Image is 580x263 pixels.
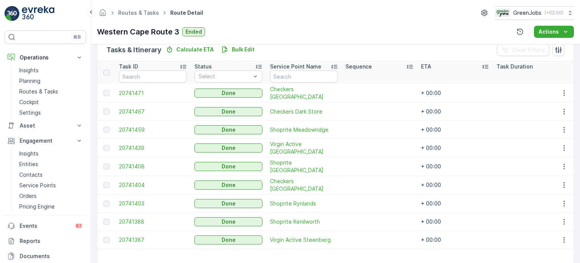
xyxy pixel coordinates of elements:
button: Done [194,181,262,190]
p: Clear Filters [512,46,545,54]
p: Events [20,222,70,230]
a: Checkers Dark Store [270,108,338,115]
td: + 00:00 [417,139,493,157]
span: Shoprite Rynlands [270,200,338,207]
p: Done [222,181,236,189]
span: Checkers [GEOGRAPHIC_DATA] [270,86,338,101]
p: Service Point Name [270,63,321,70]
img: Green_Jobs_Logo.png [495,9,510,17]
a: Cockpit [16,97,86,107]
div: Toggle Row Selected [103,163,110,170]
a: Shoprite Meadowridge [270,126,338,134]
div: Toggle Row Selected [103,182,110,188]
a: Events82 [5,218,86,233]
button: Done [194,235,262,244]
p: Done [222,236,236,244]
span: Route Detail [169,9,205,17]
p: Insights [19,150,39,157]
p: Western Cape Route 3 [97,26,179,37]
a: 20741408 [119,163,187,170]
p: Pricing Engine [19,203,55,210]
a: 20741467 [119,108,187,115]
button: Clear Filters [497,44,549,56]
span: Shoprite [GEOGRAPHIC_DATA] [270,159,338,174]
button: Done [194,107,262,116]
a: Settings [16,107,86,118]
p: Contacts [19,171,43,179]
p: Entities [19,160,38,168]
div: Toggle Row Selected [103,90,110,96]
td: + 00:00 [417,176,493,195]
p: Settings [19,109,41,117]
button: Engagement [5,133,86,148]
p: Done [222,89,236,97]
span: 20741471 [119,89,187,97]
p: Routes & Tasks [19,88,58,95]
p: 82 [76,223,82,229]
img: logo_light-DOdMpM7g.png [22,6,54,21]
button: Actions [534,26,574,38]
a: Insights [16,65,86,76]
p: Select [199,73,251,80]
span: Virgin Active [GEOGRAPHIC_DATA] [270,140,338,156]
a: Service Points [16,180,86,191]
p: Asset [20,122,71,129]
a: Entities [16,159,86,170]
a: Shoprite Rondebosch [270,159,338,174]
a: Routes & Tasks [118,9,159,16]
p: Bulk Edit [232,46,255,53]
p: Sequence [346,63,372,70]
a: Shoprite Kenilworth [270,218,338,226]
div: Toggle Row Selected [103,145,110,151]
div: Toggle Row Selected [103,237,110,243]
a: 20741404 [119,181,187,189]
p: Tasks & Itinerary [106,45,161,55]
p: Done [222,200,236,207]
button: Bulk Edit [218,45,258,54]
p: ( +02:00 ) [545,10,563,16]
a: 20741388 [119,218,187,226]
p: Operations [20,54,71,61]
a: Contacts [16,170,86,180]
p: Done [222,126,236,134]
a: 20741459 [119,126,187,134]
span: Checkers [GEOGRAPHIC_DATA] [270,177,338,193]
img: logo [5,6,20,21]
a: 20741403 [119,200,187,207]
p: Documents [20,252,83,260]
p: Insights [19,67,39,74]
a: 20741387 [119,236,187,244]
p: ETA [421,63,431,70]
a: Homepage [99,11,107,18]
a: Routes & Tasks [16,86,86,97]
a: Orders [16,191,86,201]
a: Planning [16,76,86,86]
button: Done [194,162,262,171]
button: Asset [5,118,86,133]
p: Engagement [20,137,71,145]
button: Ended [182,27,205,36]
a: Virgin Active Steenberg [270,236,338,244]
div: Toggle Row Selected [103,219,110,225]
button: Done [194,143,262,153]
a: Pricing Engine [16,201,86,212]
p: Task Duration [497,63,533,70]
td: + 00:00 [417,231,493,249]
p: Planning [19,77,40,85]
p: Status [194,63,212,70]
p: Reports [20,237,83,245]
td: + 00:00 [417,213,493,231]
p: Done [222,218,236,226]
div: Toggle Row Selected [103,109,110,115]
a: 20741439 [119,144,187,152]
div: Toggle Row Selected [103,201,110,207]
a: Checkers Riverlands Mall [270,177,338,193]
button: Calculate ETA [163,45,217,54]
